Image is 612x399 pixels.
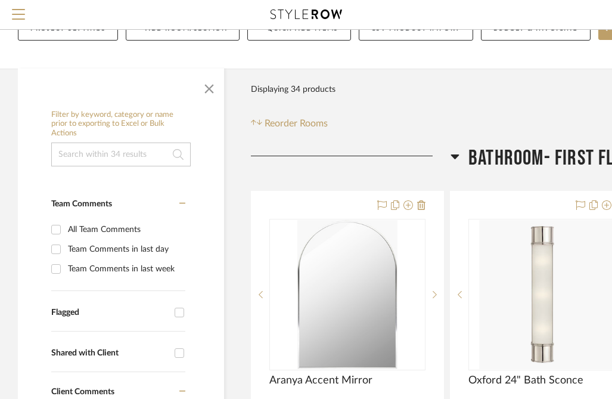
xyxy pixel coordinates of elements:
[51,388,114,396] span: Client Comments
[297,220,397,369] img: Aranya Accent Mirror
[51,308,169,318] div: Flagged
[51,110,191,138] h6: Filter by keyword, category or name prior to exporting to Excel or Bulk Actions
[251,116,328,131] button: Reorder Rooms
[51,348,169,358] div: Shared with Client
[68,220,182,239] div: All Team Comments
[269,374,372,387] span: Aranya Accent Mirror
[197,75,221,98] button: Close
[68,240,182,259] div: Team Comments in last day
[468,374,583,387] span: Oxford 24" Bath Sconce
[265,116,328,131] span: Reorder Rooms
[51,143,191,166] input: Search within 34 results
[68,259,182,279] div: Team Comments in last week
[51,200,112,208] span: Team Comments
[251,78,335,101] div: Displaying 34 products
